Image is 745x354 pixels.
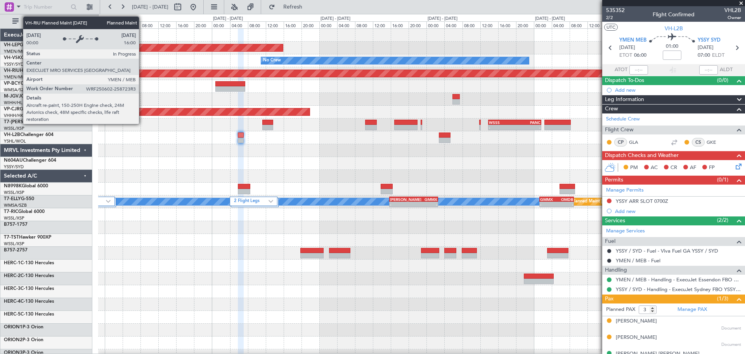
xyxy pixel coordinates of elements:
span: HERC-5 [4,312,21,317]
img: arrow-gray.svg [106,200,111,203]
div: Add new [615,208,741,214]
span: B757-2 [4,248,19,253]
a: WSSL/XSP [4,241,24,247]
span: VH-RIU [4,68,20,73]
span: CR [670,164,677,172]
div: [PERSON_NAME] [616,334,657,342]
span: [DATE] [619,44,635,52]
div: 20:00 [409,21,426,28]
div: 00:00 [105,21,123,28]
a: HERC-5C-130 Hercules [4,312,54,317]
span: ELDT [712,52,724,59]
a: ORION2P-3 Orion [4,338,43,342]
a: WSSL/XSP [4,126,24,131]
a: YMEN / MEB - Handling - ExecuJet Essendon FBO YMEN / MEB [616,276,741,283]
a: N8998KGlobal 6000 [4,184,48,188]
div: [DATE] - [DATE] [535,16,565,22]
div: 16:00 [284,21,301,28]
input: Trip Number [24,1,68,13]
div: - [489,125,515,130]
div: 04:00 [230,21,248,28]
a: HERC-4C-130 Hercules [4,299,54,304]
div: - [540,202,556,207]
span: Handling [605,266,627,275]
div: 16:00 [176,21,194,28]
a: Manage Permits [606,187,644,194]
a: Schedule Crew [606,115,640,123]
div: 08:00 [140,21,158,28]
span: [DATE] - [DATE] [132,3,168,10]
a: WMSA/SZB [4,87,27,93]
span: (2/2) [717,216,728,224]
div: 04:00 [444,21,462,28]
span: YMEN MEB [619,37,646,44]
span: VP-BCY [4,81,21,86]
div: 04:00 [552,21,570,28]
span: VH-L2B [4,133,20,137]
span: [DATE] [698,44,714,52]
span: YSSY SYD [698,37,721,44]
div: 12:00 [587,21,605,28]
div: YSSY ARR SLOT 0700Z [616,198,668,204]
a: YSSY / SYD - Fuel - Viva Fuel GA YSSY / SYD [616,248,718,254]
div: CS [692,138,705,146]
span: VH-LEP [4,43,20,47]
div: 08:00 [355,21,373,28]
div: - [93,87,113,91]
span: Pax [605,295,613,303]
span: Dispatch Checks and Weather [605,151,679,160]
span: VH-L2B [665,24,683,33]
div: 20:00 [516,21,534,28]
button: UTC [604,24,618,31]
div: [DATE] - [DATE] [213,16,243,22]
span: T7-ELLY [4,197,21,201]
a: VP-CJRG-650 [4,107,33,112]
span: ORION1 [4,325,23,330]
button: All Aircraft [9,15,84,28]
span: Document [721,342,741,348]
span: T7-TST [4,235,19,240]
button: Refresh [265,1,312,13]
label: Planned PAX [606,306,635,314]
a: Manage Services [606,227,645,235]
span: ETOT [619,52,632,59]
a: YMEN / MEB - Fuel [616,257,660,264]
span: N604AU [4,158,23,163]
a: M-JGVJGlobal 5000 [4,94,47,99]
div: 16:00 [391,21,409,28]
span: Owner [724,14,741,21]
a: GKE [707,139,724,146]
span: Dispatch To-Dos [605,76,644,85]
a: T7-TSTHawker 900XP [4,235,51,240]
div: - [414,202,437,207]
div: 12:00 [480,21,498,28]
span: Leg Information [605,95,644,104]
div: - [390,202,414,207]
div: 12:00 [266,21,284,28]
span: T7-[PERSON_NAME] [4,120,49,124]
span: ALDT [720,66,733,74]
div: [DATE] - [DATE] [428,16,457,22]
span: 2/2 [606,14,625,21]
span: Flight Crew [605,126,634,134]
input: --:-- [629,65,648,75]
a: HERC-3C-130 Hercules [4,286,54,291]
a: VH-LEPGlobal 6000 [4,43,46,47]
span: (0/1) [717,176,728,184]
div: 08:00 [248,21,266,28]
a: N604AUChallenger 604 [4,158,56,163]
span: FP [709,164,715,172]
a: WSSL/XSP [4,190,24,195]
a: B757-2757 [4,248,28,253]
a: YSSY/SYD [4,164,24,170]
div: 08:00 [463,21,480,28]
div: OMDB [557,197,573,202]
div: 00:00 [534,21,552,28]
span: Refresh [277,4,309,10]
span: N8998K [4,184,22,188]
span: HERC-2 [4,274,21,278]
span: AF [690,164,696,172]
div: [PERSON_NAME] [616,317,657,325]
span: Fuel [605,237,615,246]
span: 06:00 [634,52,646,59]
